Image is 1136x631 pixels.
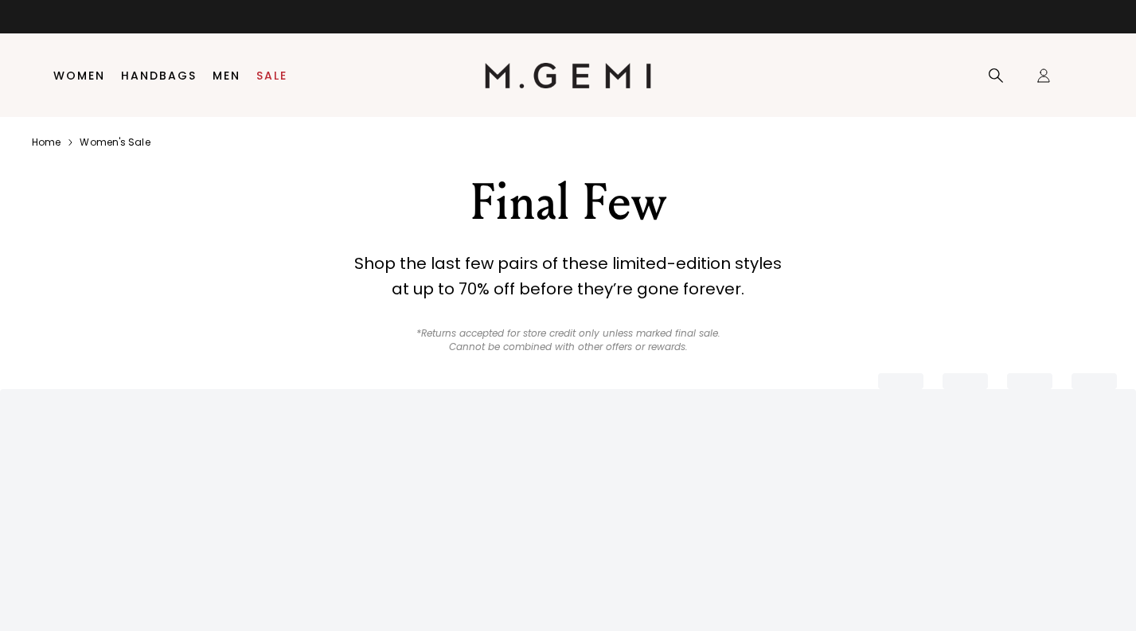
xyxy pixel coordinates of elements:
[256,69,287,82] a: Sale
[407,327,729,354] p: *Returns accepted for store credit only unless marked final sale. Cannot be combined with other o...
[80,136,150,149] a: Women's sale
[273,174,864,232] div: Final Few
[121,69,197,82] a: Handbags
[354,252,782,300] strong: Shop the last few pairs of these limited-edition styles at up to 70% off before they’re gone fore...
[53,69,105,82] a: Women
[32,136,61,149] a: Home
[213,69,240,82] a: Men
[485,63,651,88] img: M.Gemi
